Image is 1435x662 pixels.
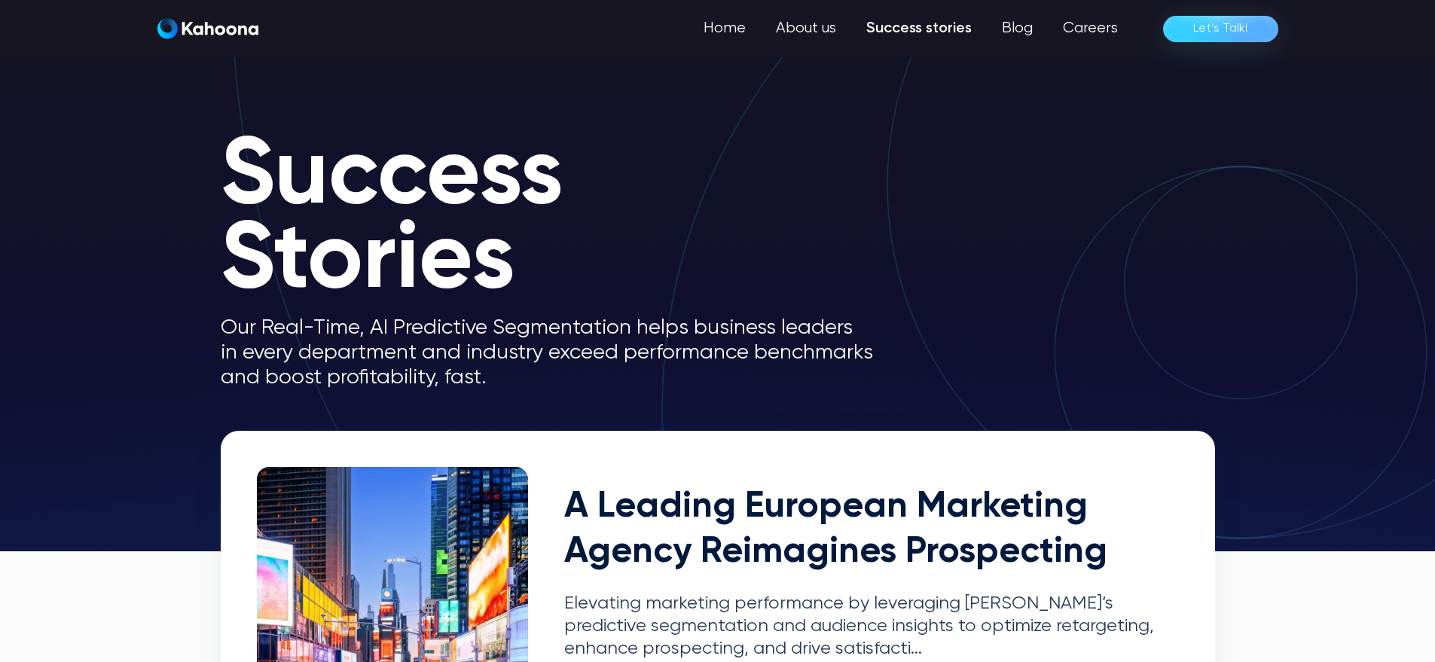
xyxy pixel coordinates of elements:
p: Elevating marketing performance by leveraging [PERSON_NAME]’s predictive segmentation and audienc... [564,593,1179,660]
h1: Success Stories [221,136,899,304]
a: Let’s Talk! [1163,16,1278,42]
h2: A Leading European Marketing Agency Reimagines Prospecting [564,485,1179,575]
a: Blog [987,14,1048,44]
p: Our Real-Time, AI Predictive Segmentation helps business leaders in every department and industry... [221,316,899,390]
div: Let’s Talk! [1193,17,1248,41]
a: home [157,18,258,40]
a: Careers [1048,14,1133,44]
a: Home [688,14,761,44]
img: Kahoona logo white [157,18,258,39]
a: About us [761,14,851,44]
a: Success stories [851,14,987,44]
